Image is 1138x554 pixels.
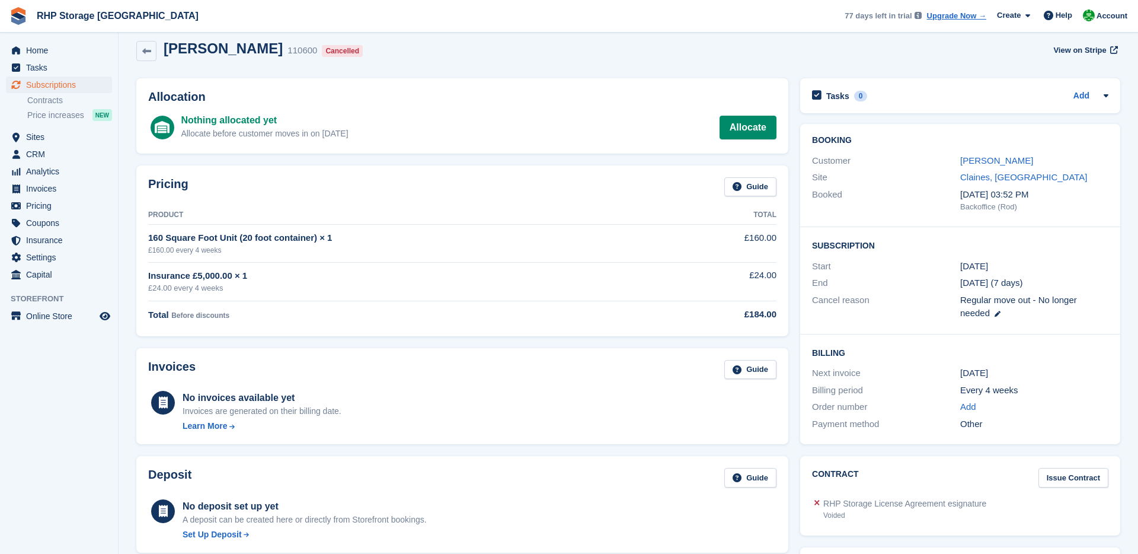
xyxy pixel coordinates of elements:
div: Customer [812,154,960,168]
a: Guide [724,468,776,488]
span: [DATE] (7 days) [960,278,1023,288]
span: Before discounts [171,311,229,320]
div: Cancelled [322,45,363,57]
div: 160 Square Foot Unit (20 foot container) × 1 [148,231,683,245]
a: Contracts [27,95,112,106]
div: Billing period [812,384,960,397]
span: CRM [26,146,97,163]
a: Preview store [98,309,112,323]
h2: Invoices [148,360,196,380]
span: Online Store [26,308,97,324]
div: Invoices are generated on their billing date. [183,405,341,418]
a: menu [6,77,112,93]
h2: Booking [812,136,1108,145]
span: Account [1097,10,1127,22]
td: £24.00 [683,262,776,301]
div: 110600 [287,44,317,58]
a: menu [6,232,112,249]
div: Backoffice (Rod) [960,201,1108,213]
div: No invoices available yet [183,391,341,405]
span: Sites [26,129,97,145]
h2: [PERSON_NAME] [164,40,283,56]
div: RHP Storage License Agreement esignature [823,498,986,510]
a: Learn More [183,420,341,432]
h2: Contract [812,468,859,488]
a: Claines, [GEOGRAPHIC_DATA] [960,172,1088,182]
a: Allocate [720,116,776,139]
th: Product [148,206,683,225]
div: NEW [92,109,112,121]
div: £24.00 every 4 weeks [148,282,683,294]
div: Voided [823,510,986,521]
div: Nothing allocated yet [181,113,348,128]
span: Analytics [26,163,97,180]
div: Learn More [183,420,227,432]
div: No deposit set up yet [183,499,427,514]
span: View on Stripe [1053,44,1106,56]
div: Payment method [812,418,960,431]
span: Storefront [11,293,118,305]
div: [DATE] 03:52 PM [960,188,1108,202]
img: icon-info-grey-7440780725fd019a000dd9b08b2336e03edf1995a4989e88bcd33f0948082b44.svg [915,12,922,19]
h2: Subscription [812,239,1108,251]
span: Create [997,9,1021,21]
a: menu [6,308,112,324]
span: Tasks [26,59,97,76]
div: Next invoice [812,367,960,380]
a: View on Stripe [1049,40,1120,60]
span: Home [26,42,97,59]
a: Upgrade Now → [927,10,986,22]
div: End [812,276,960,290]
span: Price increases [27,110,84,121]
img: stora-icon-8386f47178a22dfd0bd8f6a31ec36ba5ce8667c1dd55bd0f319d3a0aa187defe.svg [9,7,27,25]
a: [PERSON_NAME] [960,155,1033,165]
div: [DATE] [960,367,1108,380]
a: RHP Storage [GEOGRAPHIC_DATA] [32,6,203,26]
a: menu [6,163,112,180]
a: Guide [724,360,776,380]
a: menu [6,59,112,76]
p: A deposit can be created here or directly from Storefront bookings. [183,514,427,526]
a: menu [6,198,112,214]
div: Every 4 weeks [960,384,1108,397]
div: Set Up Deposit [183,528,242,541]
a: Guide [724,177,776,197]
span: Coupons [26,215,97,231]
a: Price increases NEW [27,109,112,122]
span: Settings [26,249,97,266]
span: 77 days left in trial [845,10,912,22]
a: menu [6,42,112,59]
div: Cancel reason [812,294,960,320]
div: Start [812,260,960,273]
div: Other [960,418,1108,431]
div: Order number [812,400,960,414]
th: Total [683,206,776,225]
span: Help [1056,9,1072,21]
a: menu [6,266,112,283]
span: Pricing [26,198,97,214]
div: Site [812,171,960,184]
span: Invoices [26,180,97,197]
a: menu [6,215,112,231]
span: Regular move out - No longer needed [960,295,1077,319]
a: menu [6,146,112,163]
h2: Deposit [148,468,191,488]
span: Subscriptions [26,77,97,93]
a: Add [1073,90,1089,103]
a: Issue Contract [1038,468,1108,488]
h2: Billing [812,346,1108,358]
h2: Tasks [826,91,849,101]
a: Set Up Deposit [183,528,427,541]
div: Allocate before customer moves in on [DATE] [181,128,348,140]
td: £160.00 [683,225,776,262]
span: Insurance [26,232,97,249]
a: menu [6,129,112,145]
time: 2025-10-08 00:00:00 UTC [960,260,988,273]
div: £184.00 [683,308,776,321]
span: Total [148,310,169,320]
h2: Pricing [148,177,188,197]
span: Capital [26,266,97,283]
div: £160.00 every 4 weeks [148,245,683,256]
a: menu [6,180,112,197]
div: Booked [812,188,960,213]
